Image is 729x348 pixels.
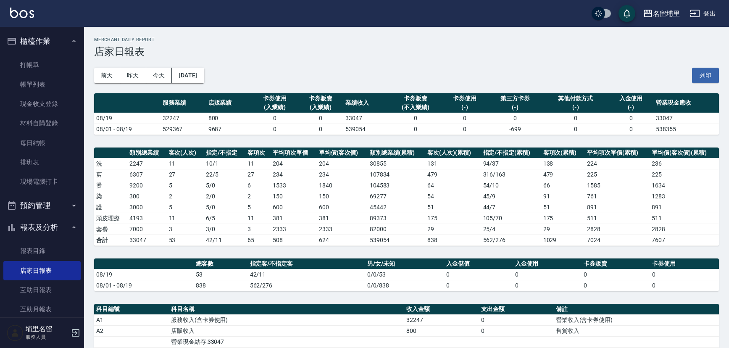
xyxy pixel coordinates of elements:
[167,224,204,235] td: 3
[94,124,161,134] td: 08/01 - 08/19
[245,224,271,235] td: 3
[585,213,650,224] td: 511
[94,37,719,42] h2: Merchant Daily Report
[161,124,206,134] td: 529367
[513,269,582,280] td: 0
[317,235,368,245] td: 624
[391,103,440,112] div: (不入業績)
[271,191,316,202] td: 150
[585,202,650,213] td: 891
[127,235,166,245] td: 33047
[206,113,252,124] td: 800
[271,148,316,158] th: 平均項次單價
[167,158,204,169] td: 11
[481,202,541,213] td: 44 / 7
[245,180,271,191] td: 6
[650,235,719,245] td: 7607
[365,280,444,291] td: 0/0/838
[3,113,81,133] a: 材料自購登錄
[368,191,425,202] td: 69277
[94,269,194,280] td: 08/19
[425,158,481,169] td: 131
[248,280,366,291] td: 562/276
[206,124,252,134] td: 9687
[425,191,481,202] td: 54
[479,304,554,315] th: 支出金額
[585,235,650,245] td: 7024
[389,113,442,124] td: 0
[94,93,719,135] table: a dense table
[582,269,650,280] td: 0
[545,94,606,103] div: 其他付款方式
[204,202,245,213] td: 5 / 0
[26,325,68,333] h5: 埔里名留
[317,191,368,202] td: 150
[389,124,442,134] td: 0
[317,158,368,169] td: 204
[582,280,650,291] td: 0
[425,224,481,235] td: 29
[204,180,245,191] td: 5 / 0
[481,169,541,180] td: 316 / 163
[204,148,245,158] th: 指定/不指定
[650,258,719,269] th: 卡券使用
[3,195,81,216] button: 預約管理
[513,280,582,291] td: 0
[10,8,34,18] img: Logo
[271,158,316,169] td: 204
[94,304,169,315] th: 科目編號
[554,314,719,325] td: 營業收入(含卡券使用)
[444,269,513,280] td: 0
[204,169,245,180] td: 22 / 5
[692,68,719,83] button: 列印
[654,93,719,113] th: 營業現金應收
[3,133,81,153] a: 每日結帳
[26,333,68,341] p: 服務人員
[541,213,585,224] td: 175
[582,258,650,269] th: 卡券販賣
[206,93,252,113] th: 店販業績
[368,224,425,235] td: 82000
[368,148,425,158] th: 類別總業績(累積)
[245,213,271,224] td: 11
[481,235,541,245] td: 562/276
[127,180,166,191] td: 9200
[554,325,719,336] td: 售貨收入
[343,124,389,134] td: 539054
[490,94,541,103] div: 第三方卡券
[481,224,541,235] td: 25 / 4
[254,103,295,112] div: (入業績)
[3,216,81,238] button: 報表及分析
[127,169,166,180] td: 6307
[654,113,719,124] td: 33047
[368,180,425,191] td: 104583
[252,124,297,134] td: 0
[204,224,245,235] td: 3 / 0
[481,158,541,169] td: 94 / 37
[444,258,513,269] th: 入金儲值
[204,213,245,224] td: 6 / 5
[481,148,541,158] th: 指定/不指定(累積)
[127,191,166,202] td: 300
[317,169,368,180] td: 234
[425,213,481,224] td: 175
[650,213,719,224] td: 511
[368,235,425,245] td: 539054
[608,124,654,134] td: 0
[391,94,440,103] div: 卡券販賣
[169,314,404,325] td: 服務收入(含卡券使用)
[608,113,654,124] td: 0
[479,314,554,325] td: 0
[94,180,127,191] td: 燙
[343,113,389,124] td: 33047
[442,124,487,134] td: 0
[146,68,172,83] button: 今天
[343,93,389,113] th: 業績收入
[248,269,366,280] td: 42/11
[444,280,513,291] td: 0
[317,148,368,158] th: 單均價(客次價)
[687,6,719,21] button: 登出
[650,269,719,280] td: 0
[94,169,127,180] td: 剪
[94,68,120,83] button: 前天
